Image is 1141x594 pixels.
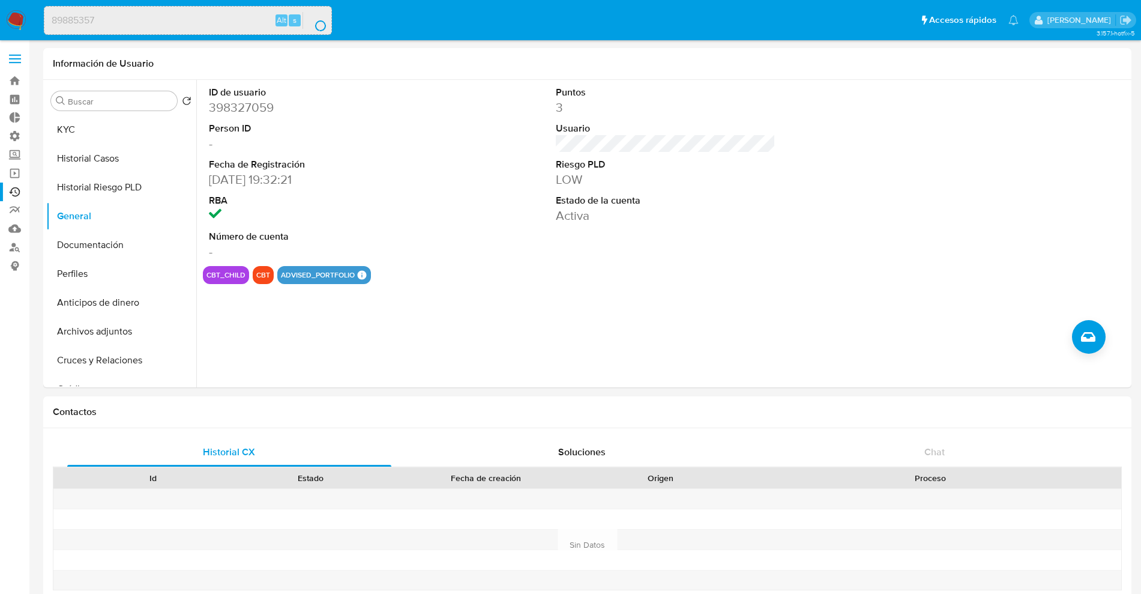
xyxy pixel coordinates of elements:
[556,207,775,224] dd: Activa
[209,86,429,99] dt: ID de usuario
[44,13,331,28] input: Buscar usuario o caso...
[281,273,355,277] button: advised_portfolio
[206,273,245,277] button: cbt_child
[46,317,196,346] button: Archivos adjuntos
[277,14,286,26] span: Alt
[83,472,223,484] div: Id
[303,12,327,29] button: search-icon
[46,115,196,144] button: KYC
[293,14,297,26] span: s
[556,86,775,99] dt: Puntos
[398,472,574,484] div: Fecha de creación
[748,472,1113,484] div: Proceso
[924,445,945,459] span: Chat
[929,14,996,26] span: Accesos rápidos
[46,375,196,404] button: Créditos
[53,406,1122,418] h1: Contactos
[209,99,429,116] dd: 398327059
[46,231,196,259] button: Documentación
[68,96,172,107] input: Buscar
[591,472,731,484] div: Origen
[209,135,429,152] dd: -
[46,259,196,288] button: Perfiles
[209,230,429,243] dt: Número de cuenta
[209,158,429,171] dt: Fecha de Registración
[209,194,429,207] dt: RBA
[256,273,270,277] button: cbt
[182,96,191,109] button: Volver al orden por defecto
[56,96,65,106] button: Buscar
[46,173,196,202] button: Historial Riesgo PLD
[209,243,429,260] dd: -
[46,202,196,231] button: General
[46,346,196,375] button: Cruces y Relaciones
[556,171,775,188] dd: LOW
[558,445,606,459] span: Soluciones
[556,122,775,135] dt: Usuario
[556,158,775,171] dt: Riesgo PLD
[209,171,429,188] dd: [DATE] 19:32:21
[1119,14,1132,26] a: Salir
[209,122,429,135] dt: Person ID
[556,99,775,116] dd: 3
[556,194,775,207] dt: Estado de la cuenta
[46,288,196,317] button: Anticipos de dinero
[53,58,154,70] h1: Información de Usuario
[1047,14,1115,26] p: santiago.sgreco@mercadolibre.com
[203,445,255,459] span: Historial CX
[240,472,381,484] div: Estado
[1008,15,1019,25] a: Notificaciones
[46,144,196,173] button: Historial Casos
